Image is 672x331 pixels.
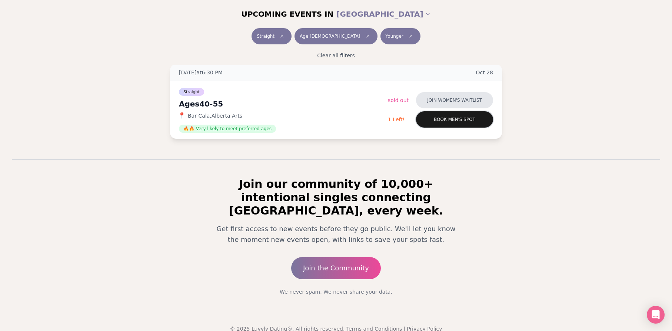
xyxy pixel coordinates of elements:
[386,33,403,39] span: Younger
[179,113,185,119] span: 📍
[206,178,466,217] h2: Join our community of 10,000+ intentional singles connecting [GEOGRAPHIC_DATA], every week.
[406,32,415,41] span: Clear preference
[476,69,493,76] span: Oct 28
[277,32,286,41] span: Clear event type filter
[212,223,460,245] p: Get first access to new events before they go public. We'll let you know the moment new events op...
[179,88,204,96] span: Straight
[291,257,381,279] a: Join the Community
[188,112,242,119] span: Bar Cala , Alberta Arts
[313,47,359,64] button: Clear all filters
[206,288,466,295] p: We never spam. We never share your data.
[647,306,665,324] div: Open Intercom Messenger
[416,92,493,108] button: Join women's waitlist
[336,6,430,22] button: [GEOGRAPHIC_DATA]
[179,99,388,109] div: Ages 40-55
[179,69,223,76] span: [DATE] at 6:30 PM
[388,97,409,103] span: Sold Out
[252,28,292,44] button: StraightClear event type filter
[295,28,377,44] button: Age [DEMOGRAPHIC_DATA]Clear age
[241,9,333,19] span: UPCOMING EVENTS IN
[416,111,493,128] button: Book men's spot
[257,33,275,39] span: Straight
[363,32,372,41] span: Clear age
[300,33,360,39] span: Age [DEMOGRAPHIC_DATA]
[388,116,405,122] span: 1 Left!
[380,28,420,44] button: YoungerClear preference
[179,125,276,133] span: 🔥🔥 Very likely to meet preferred ages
